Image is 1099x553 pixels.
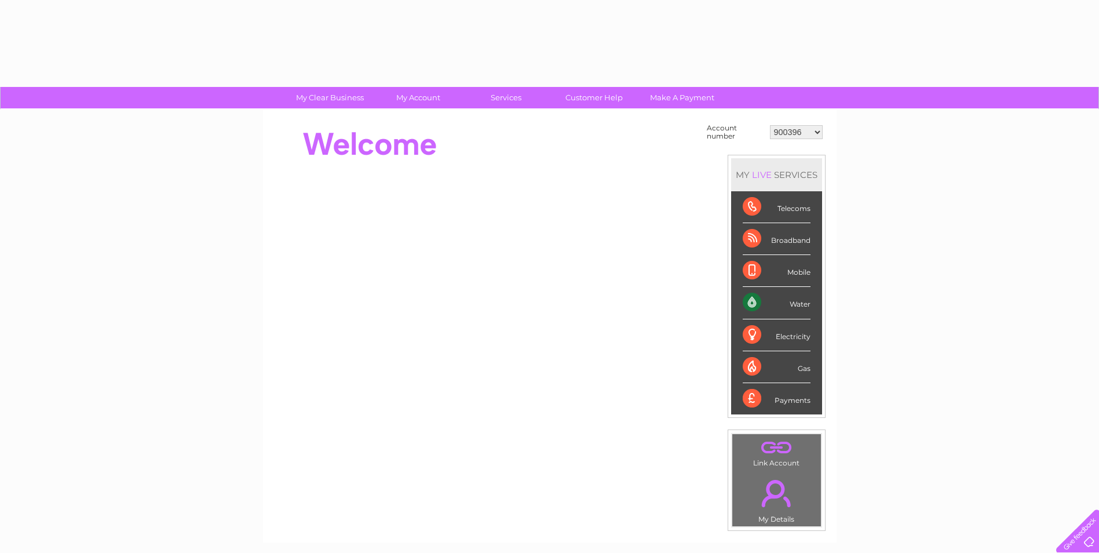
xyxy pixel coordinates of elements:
a: . [735,473,818,514]
a: My Clear Business [282,87,378,108]
td: My Details [732,470,821,527]
div: Electricity [743,319,810,351]
div: MY SERVICES [731,158,822,191]
div: Water [743,287,810,319]
a: My Account [370,87,466,108]
div: LIVE [750,169,774,180]
div: Payments [743,383,810,414]
a: Services [458,87,554,108]
td: Account number [704,121,767,143]
div: Telecoms [743,191,810,223]
a: Customer Help [546,87,642,108]
td: Link Account [732,434,821,470]
div: Broadband [743,223,810,255]
a: Make A Payment [634,87,730,108]
div: Gas [743,351,810,383]
div: Mobile [743,255,810,287]
a: . [735,437,818,457]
